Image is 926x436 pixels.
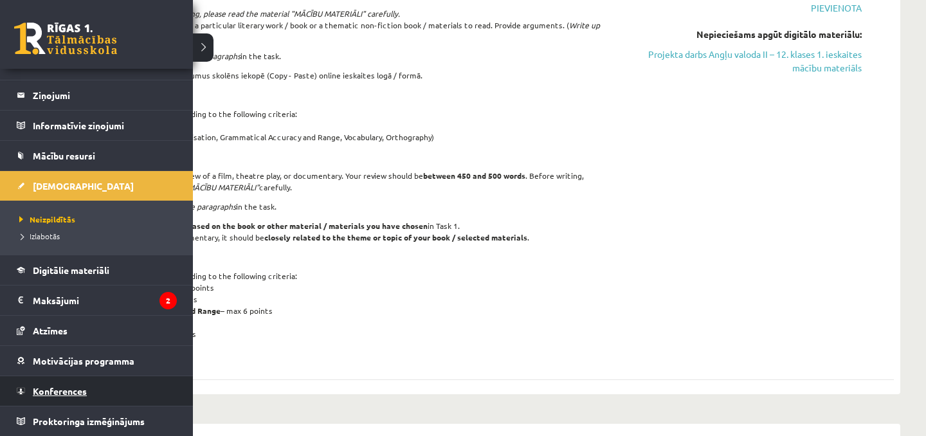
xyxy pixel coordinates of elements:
p: Iepriekš uzrakstītus uzdevumus skolēns iekopē (Copy - Paste) online ieskaites logā / formā. [96,69,600,81]
a: Informatīvie ziņojumi [17,111,177,140]
div: Nepieciešams apgūt digitālo materiālu: [619,28,862,41]
i: Before writing, please read the material "MĀCĪBU MATERIĀLI" carefully. [96,8,400,19]
a: Digitālie materiāli [17,255,177,285]
p: Write why you have chosen a particular literary work / book or a thematic non-fiction book / mate... [96,8,600,42]
p: There should be in the task. [96,201,600,212]
span: Atzīmes [33,325,68,336]
a: Konferences [17,376,177,406]
p: Write a review of a film, theatre play, or documentary. Your review should be . Before writing, p... [96,170,600,193]
span: Digitālie materiāli [33,264,109,276]
b: between 450 and 500 words [423,170,525,181]
span: Pievienota [619,1,862,15]
p: The film or play should be in Task 1. If you have chosen a documentary, it should be . [96,220,600,243]
span: Izlabotās [16,231,60,241]
span: Konferences [33,385,87,397]
span: Neizpildītās [16,214,75,224]
p: You will be assessed according to the following criteria: (Contents and Task, Organisation, Gramm... [96,108,600,143]
b: closely related to the theme or topic of your book / selected materials [264,232,527,242]
legend: Ziņojumi [33,80,177,110]
a: Proktoringa izmēģinājums [17,406,177,436]
a: Ziņojumi [17,80,177,110]
a: Mācību resursi [17,141,177,170]
i: 2 [159,292,177,309]
a: Rīgas 1. Tālmācības vidusskola [14,23,117,55]
legend: Informatīvie ziņojumi [33,111,177,140]
a: Maksājumi2 [17,286,177,315]
a: Projekta darbs Angļu valoda II – 12. klases 1. ieskaites mācību materiāls [619,48,862,75]
i: "MĀCĪBU MATERIĀLI" [185,182,259,192]
a: Izlabotās [16,230,180,242]
span: Proktoringa izmēģinājums [33,415,145,427]
p: There should be in the task. [96,50,600,62]
span: Motivācijas programma [33,355,134,367]
legend: Maksājumi [33,286,177,315]
a: Atzīmes [17,316,177,345]
i: four to five paragraphs [154,201,236,212]
a: Motivācijas programma [17,346,177,376]
span: Mācību resursi [33,150,95,161]
span: [DEMOGRAPHIC_DATA] [33,180,134,192]
b: based on the book or other material / materials you have chosen [188,221,428,231]
a: Neizpildītās [16,213,180,225]
a: [DEMOGRAPHIC_DATA] [17,171,177,201]
p: You will be assessed according to the following criteria: – max 6 points – max 6 points – max 6 p... [96,270,600,351]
